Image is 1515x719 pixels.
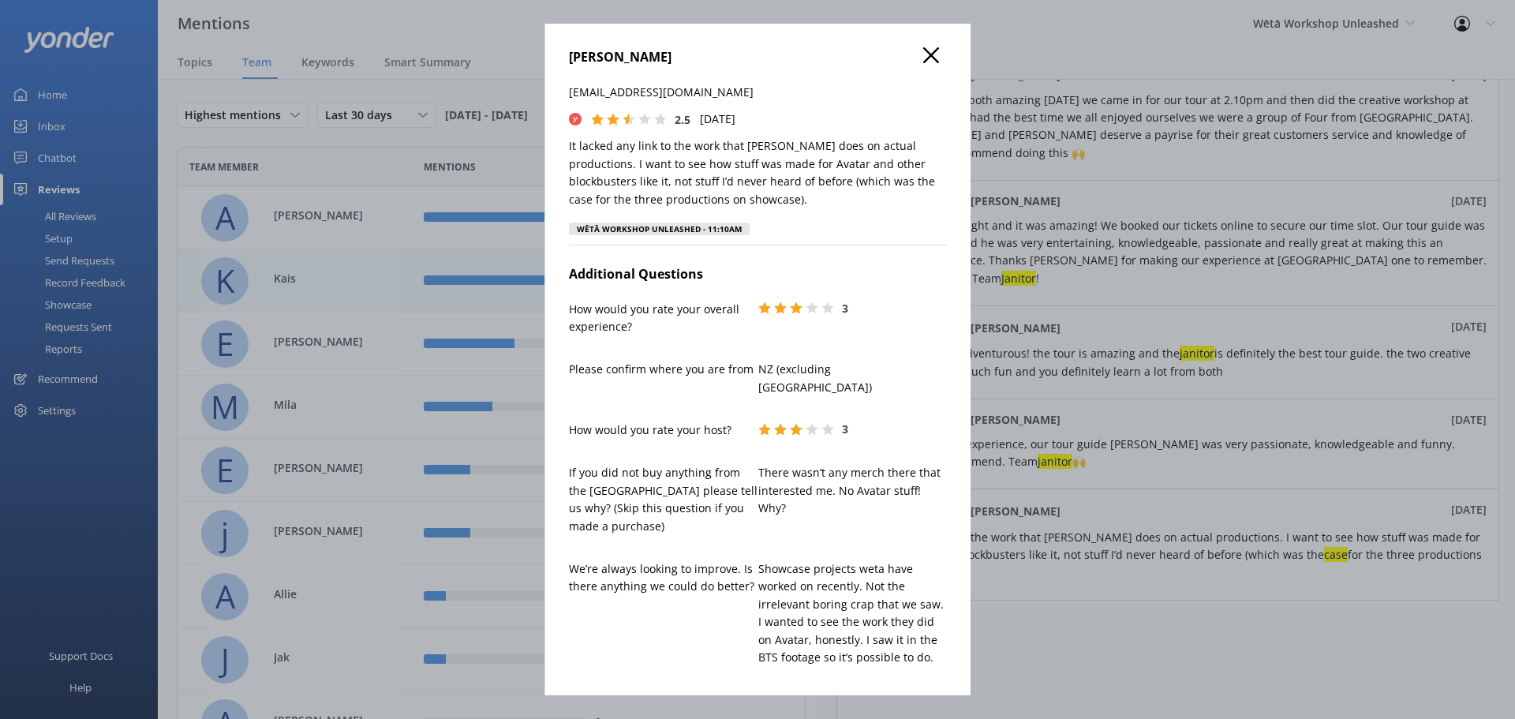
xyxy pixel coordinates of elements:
p: [DATE] [700,110,735,128]
p: It lacked any link to the work that [PERSON_NAME] does on actual productions. I want to see how s... [569,137,947,208]
div: Wētā Workshop Unleashed - 11:10am [569,223,750,235]
p: There wasn’t any merch there that interested me. No Avatar stuff! Why? [758,464,948,517]
p: Showcase projects weta have worked on recently. Not the irrelevant boring crap that we saw. I wan... [758,560,948,666]
p: We’re always looking to improve. Is there anything we could do better? [569,560,758,596]
p: Please confirm where you are from [569,361,758,378]
span: 2.5 [675,112,690,127]
p: NZ (excluding [GEOGRAPHIC_DATA]) [758,361,948,396]
p: If you did not buy anything from the [GEOGRAPHIC_DATA] please tell us why? (Skip this question if... [569,464,758,535]
p: [EMAIL_ADDRESS][DOMAIN_NAME] [569,84,947,101]
h4: Additional Questions [569,264,947,285]
p: How would you rate your host? [569,421,758,439]
p: How would you rate your overall experience? [569,301,758,336]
